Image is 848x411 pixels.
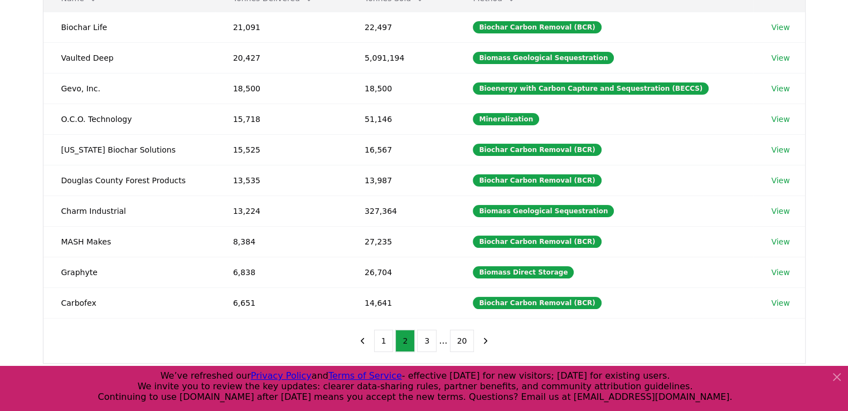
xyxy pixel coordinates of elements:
td: 14,641 [347,287,455,318]
a: View [771,297,789,309]
a: View [771,205,789,217]
td: 20,427 [215,42,347,73]
td: Douglas County Forest Products [43,165,215,195]
button: next page [476,330,495,352]
td: 13,535 [215,165,347,195]
div: Mineralization [473,113,539,125]
a: View [771,83,789,94]
div: Biomass Geological Sequestration [473,205,614,217]
div: Biomass Direct Storage [473,266,574,278]
td: 27,235 [347,226,455,257]
li: ... [439,334,447,348]
a: View [771,144,789,155]
td: 327,364 [347,195,455,226]
td: 13,987 [347,165,455,195]
td: 26,704 [347,257,455,287]
td: MASH Makes [43,226,215,257]
button: 3 [417,330,437,352]
div: Biochar Carbon Removal (BCR) [473,297,601,309]
a: View [771,52,789,63]
td: Biochar Life [43,12,215,42]
td: 8,384 [215,226,347,257]
td: Vaulted Deep [43,42,215,73]
td: 18,500 [347,73,455,104]
button: 1 [374,330,394,352]
td: 21,091 [215,12,347,42]
td: Graphyte [43,257,215,287]
td: 18,500 [215,73,347,104]
td: O.C.O. Technology [43,104,215,134]
td: [US_STATE] Biochar Solutions [43,134,215,165]
td: Gevo, Inc. [43,73,215,104]
a: View [771,114,789,125]
td: 22,497 [347,12,455,42]
td: 16,567 [347,134,455,165]
td: Carbofex [43,287,215,318]
td: Charm Industrial [43,195,215,226]
div: Biochar Carbon Removal (BCR) [473,236,601,248]
a: View [771,267,789,278]
button: 2 [395,330,415,352]
td: 15,525 [215,134,347,165]
a: View [771,236,789,247]
td: 13,224 [215,195,347,226]
div: Biochar Carbon Removal (BCR) [473,21,601,33]
div: Biomass Geological Sequestration [473,52,614,64]
button: previous page [353,330,372,352]
div: Biochar Carbon Removal (BCR) [473,174,601,187]
td: 51,146 [347,104,455,134]
div: Bioenergy with Carbon Capture and Sequestration (BECCS) [473,82,709,95]
td: 6,651 [215,287,347,318]
a: View [771,22,789,33]
a: View [771,175,789,186]
div: Biochar Carbon Removal (BCR) [473,144,601,156]
td: 15,718 [215,104,347,134]
td: 5,091,194 [347,42,455,73]
td: 6,838 [215,257,347,287]
button: 20 [450,330,474,352]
